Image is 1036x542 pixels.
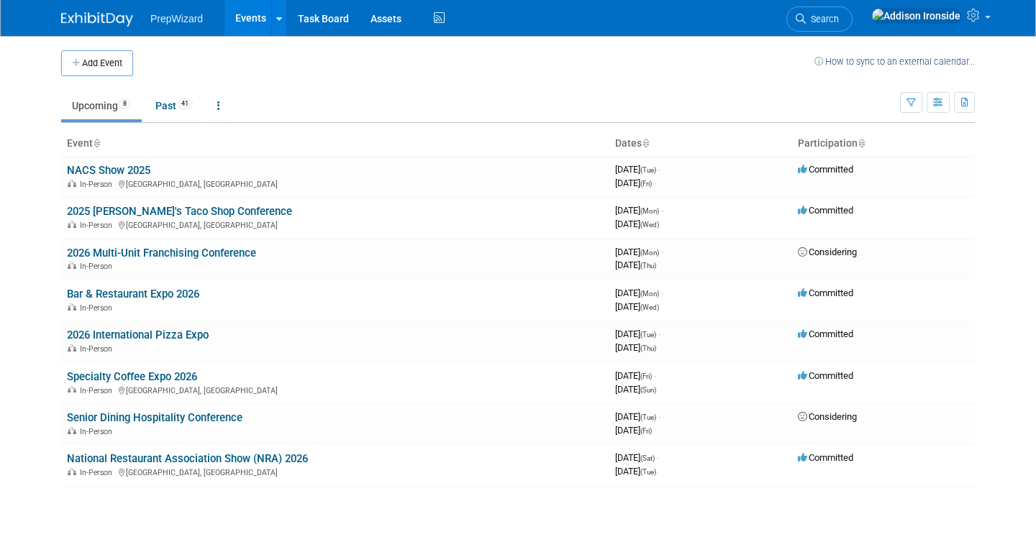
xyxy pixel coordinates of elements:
a: National Restaurant Association Show (NRA) 2026 [67,452,308,465]
span: - [658,329,660,339]
div: [GEOGRAPHIC_DATA], [GEOGRAPHIC_DATA] [67,178,604,189]
span: - [654,370,656,381]
span: Considering [798,411,857,422]
img: In-Person Event [68,386,76,393]
span: [DATE] [615,301,659,312]
span: [DATE] [615,259,656,270]
span: - [657,452,659,463]
span: [DATE] [615,466,656,477]
span: (Mon) [640,207,659,215]
a: Sort by Start Date [642,137,649,149]
span: - [658,411,660,422]
span: In-Person [80,180,117,189]
span: Committed [798,288,853,298]
th: Dates [609,132,792,156]
a: Search [786,6,853,32]
span: (Wed) [640,221,659,229]
img: In-Person Event [68,180,76,187]
th: Event [61,132,609,156]
a: Upcoming8 [61,92,142,119]
span: [DATE] [615,452,659,463]
span: [DATE] [615,384,656,395]
span: (Tue) [640,413,656,421]
span: [DATE] [615,205,663,216]
a: Past41 [145,92,204,119]
span: Considering [798,247,857,257]
span: [DATE] [615,288,663,298]
span: Committed [798,329,853,339]
span: PrepWizard [150,13,203,24]
span: (Fri) [640,427,652,435]
span: In-Person [80,221,117,230]
img: In-Person Event [68,221,76,228]
img: In-Person Event [68,344,76,352]
span: 8 [119,98,131,109]
span: In-Person [80,386,117,395]
img: In-Person Event [68,303,76,311]
span: In-Person [80,344,117,354]
a: Sort by Event Name [93,137,100,149]
span: (Tue) [640,166,656,174]
span: [DATE] [615,411,660,422]
div: [GEOGRAPHIC_DATA], [GEOGRAPHIC_DATA] [67,384,604,395]
img: In-Person Event [68,262,76,269]
a: Specialty Coffee Expo 2026 [67,370,197,383]
img: Addison Ironside [871,8,961,24]
span: Committed [798,452,853,463]
a: NACS Show 2025 [67,164,150,177]
span: In-Person [80,468,117,477]
span: [DATE] [615,342,656,353]
span: (Tue) [640,468,656,476]
span: (Mon) [640,290,659,298]
img: In-Person Event [68,468,76,475]
span: [DATE] [615,178,652,188]
img: ExhibitDay [61,12,133,27]
span: (Fri) [640,372,652,380]
a: 2025 [PERSON_NAME]'s Taco Shop Conference [67,205,292,218]
span: (Mon) [640,249,659,257]
span: (Sat) [640,454,655,462]
a: Sort by Participation Type [858,137,865,149]
a: 2026 Multi-Unit Franchising Conference [67,247,256,259]
span: [DATE] [615,219,659,229]
span: (Thu) [640,344,656,352]
span: [DATE] [615,370,656,381]
button: Add Event [61,50,133,76]
span: - [661,247,663,257]
span: (Wed) [640,303,659,311]
span: (Sun) [640,386,656,394]
div: [GEOGRAPHIC_DATA], [GEOGRAPHIC_DATA] [67,466,604,477]
span: [DATE] [615,247,663,257]
div: [GEOGRAPHIC_DATA], [GEOGRAPHIC_DATA] [67,219,604,230]
span: - [658,164,660,175]
a: Bar & Restaurant Expo 2026 [67,288,199,300]
span: In-Person [80,303,117,313]
span: Committed [798,370,853,381]
span: [DATE] [615,425,652,436]
span: Committed [798,205,853,216]
span: (Fri) [640,180,652,188]
span: In-Person [80,427,117,436]
span: [DATE] [615,329,660,339]
span: (Tue) [640,331,656,339]
th: Participation [792,132,975,156]
span: Search [806,14,839,24]
img: In-Person Event [68,427,76,434]
a: 2026 International Pizza Expo [67,329,209,341]
a: Senior Dining Hospitality Conference [67,411,242,424]
span: - [661,205,663,216]
span: Committed [798,164,853,175]
a: How to sync to an external calendar... [814,56,975,67]
span: - [661,288,663,298]
span: 41 [177,98,193,109]
span: (Thu) [640,262,656,270]
span: [DATE] [615,164,660,175]
span: In-Person [80,262,117,271]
